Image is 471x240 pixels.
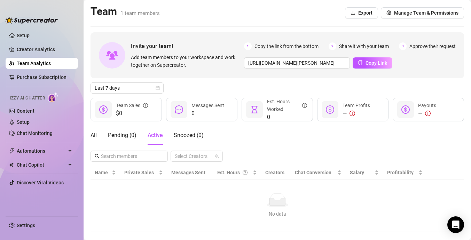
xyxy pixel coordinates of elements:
[17,74,66,80] a: Purchase Subscription
[91,166,120,179] th: Name
[17,223,35,228] a: Settings
[175,105,183,114] span: message
[345,7,378,18] button: Export
[350,111,355,116] span: exclamation-circle
[17,180,64,185] a: Discover Viral Videos
[302,98,307,113] span: question-circle
[97,210,457,218] div: No data
[366,60,387,66] span: Copy Link
[217,169,251,176] div: Est. Hours
[148,132,163,138] span: Active
[267,113,307,121] span: 0
[358,60,363,65] span: copy
[343,103,370,108] span: Team Profits
[215,154,219,158] span: team
[350,170,364,175] span: Salary
[91,5,160,18] h2: Team
[267,98,307,113] div: Est. Hours Worked
[243,169,248,176] span: question-circle
[401,105,410,114] span: dollar-circle
[171,170,205,175] span: Messages Sent
[254,42,319,50] span: Copy the link from the bottom
[399,42,407,50] span: 3
[17,44,72,55] a: Creator Analytics
[191,109,224,118] span: 0
[351,10,355,15] span: download
[143,102,148,109] span: info-circle
[48,92,58,102] img: AI Chatter
[10,95,45,102] span: Izzy AI Chatter
[295,170,331,175] span: Chat Conversion
[418,103,436,108] span: Payouts
[116,109,148,118] span: $0
[17,61,51,66] a: Team Analytics
[343,109,370,118] div: —
[95,169,110,176] span: Name
[120,10,160,16] span: 1 team members
[394,10,458,16] span: Manage Team & Permissions
[124,170,154,175] span: Private Sales
[17,130,53,136] a: Chat Monitoring
[244,42,252,50] span: 1
[191,103,224,108] span: Messages Sent
[339,42,389,50] span: Share it with your team
[108,131,136,139] div: Pending ( 0 )
[95,154,100,159] span: search
[329,42,336,50] span: 2
[409,42,456,50] span: Approve their request
[9,148,15,154] span: thunderbolt
[250,105,259,114] span: hourglass
[131,54,241,69] span: Add team members to your workspace and work together on Supercreator.
[17,159,66,170] span: Chat Copilot
[17,145,66,157] span: Automations
[17,119,30,125] a: Setup
[425,111,431,116] span: exclamation-circle
[418,109,436,118] div: —
[387,170,414,175] span: Profitability
[386,10,391,15] span: setting
[381,7,464,18] button: Manage Team & Permissions
[353,57,392,69] button: Copy Link
[156,86,160,90] span: calendar
[174,132,204,138] span: Snoozed ( 0 )
[91,131,97,139] div: All
[101,152,158,160] input: Search members
[99,105,108,114] span: dollar-circle
[131,42,244,50] span: Invite your team!
[9,162,14,167] img: Chat Copilot
[17,108,34,114] a: Content
[17,33,30,38] a: Setup
[6,17,58,24] img: logo-BBDzfeDw.svg
[326,105,334,114] span: dollar-circle
[95,83,159,93] span: Last 7 days
[358,10,372,16] span: Export
[261,166,291,179] th: Creators
[447,216,464,233] div: Open Intercom Messenger
[116,102,148,109] div: Team Sales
